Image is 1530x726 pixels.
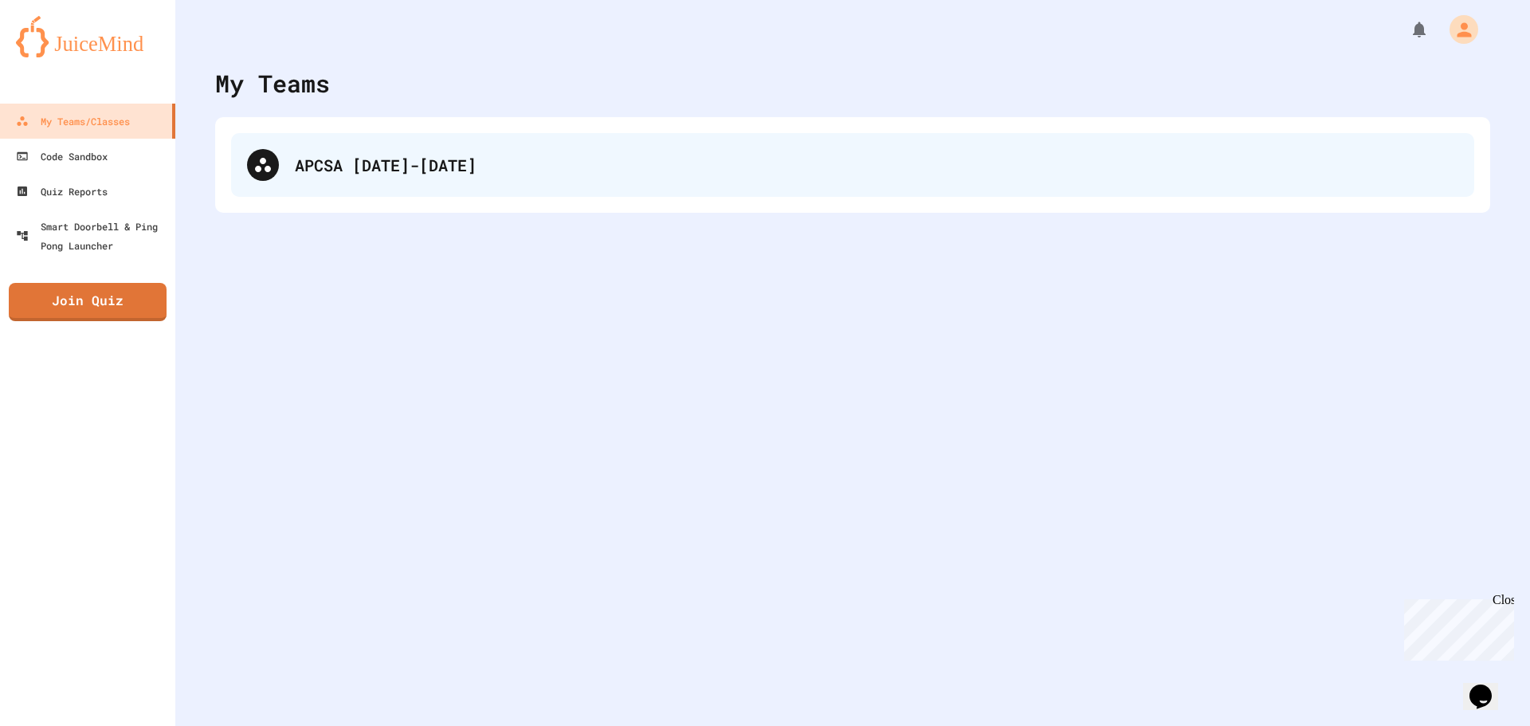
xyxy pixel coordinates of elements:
div: APCSA [DATE]-[DATE] [231,133,1474,197]
div: My Teams/Classes [16,112,130,131]
div: Quiz Reports [16,182,108,201]
iframe: chat widget [1463,662,1514,710]
div: My Teams [215,65,330,101]
div: APCSA [DATE]-[DATE] [295,153,1458,177]
a: Join Quiz [9,283,167,321]
iframe: chat widget [1398,593,1514,661]
div: Chat with us now!Close [6,6,110,101]
div: My Account [1433,11,1482,48]
div: My Notifications [1380,16,1433,43]
div: Smart Doorbell & Ping Pong Launcher [16,217,169,255]
img: logo-orange.svg [16,16,159,57]
div: Code Sandbox [16,147,108,166]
